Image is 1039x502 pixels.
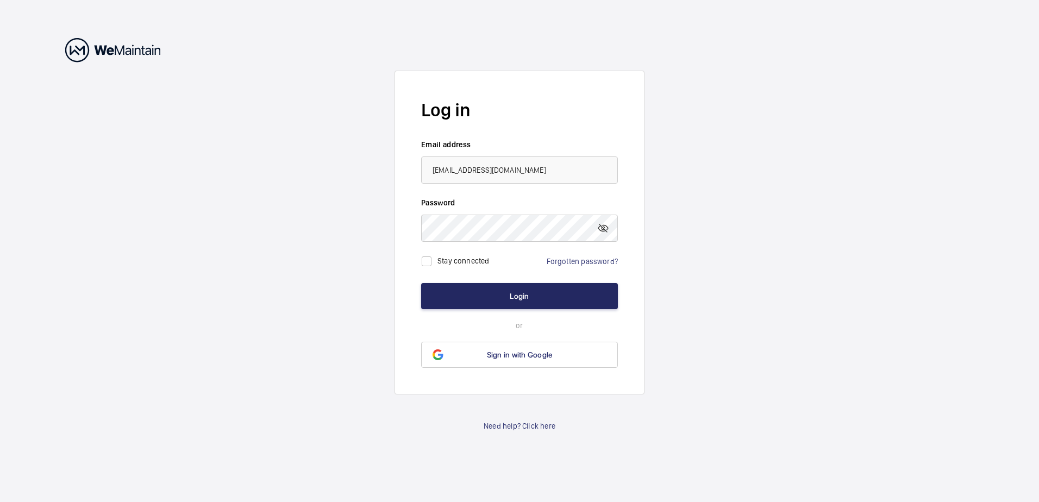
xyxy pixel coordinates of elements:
[487,350,553,359] span: Sign in with Google
[437,256,490,265] label: Stay connected
[547,257,618,266] a: Forgotten password?
[421,197,618,208] label: Password
[484,421,555,431] a: Need help? Click here
[421,156,618,184] input: Your email address
[421,283,618,309] button: Login
[421,97,618,123] h2: Log in
[421,320,618,331] p: or
[421,139,618,150] label: Email address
